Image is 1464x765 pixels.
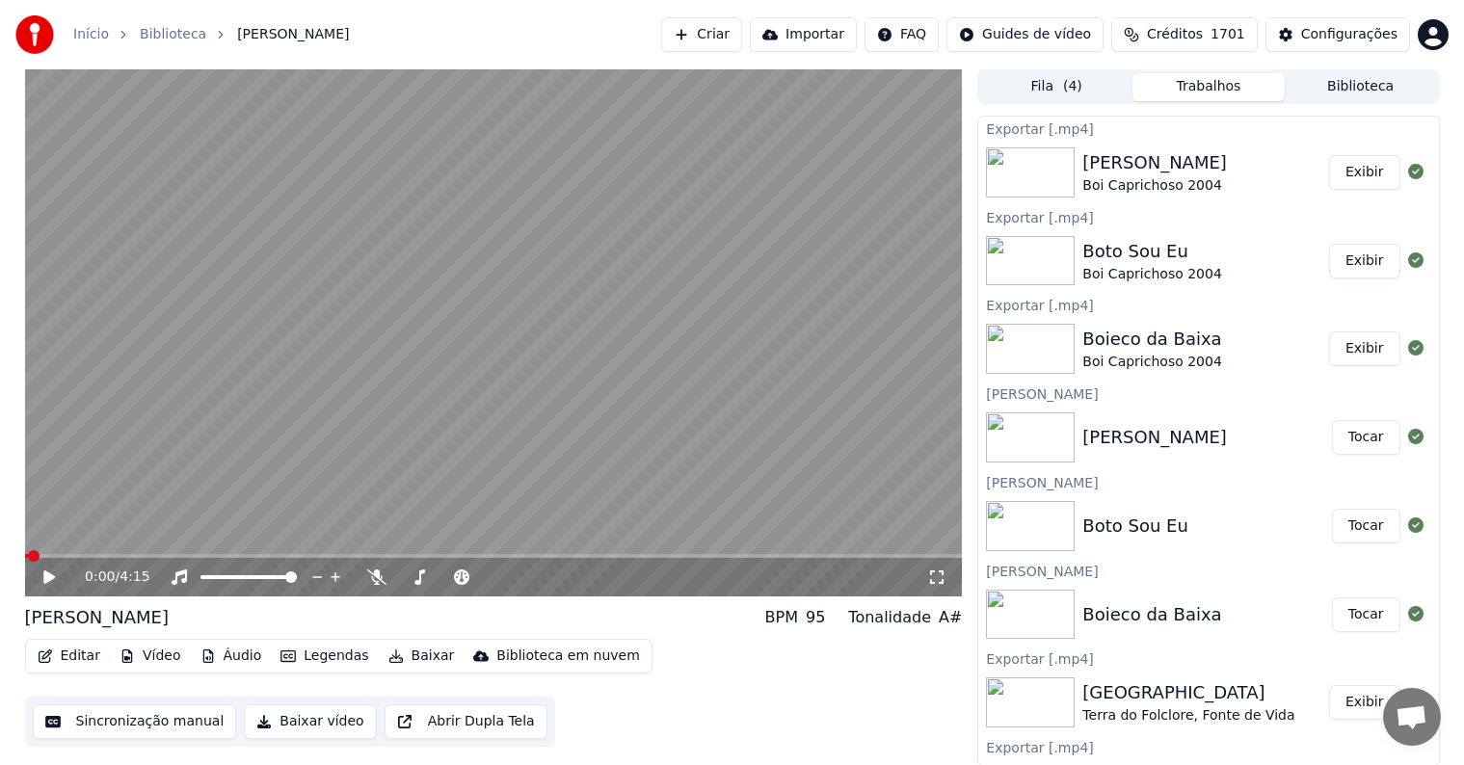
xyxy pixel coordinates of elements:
div: 95 [806,606,825,629]
div: / [85,567,131,587]
div: [PERSON_NAME] [1082,149,1227,176]
a: Início [73,25,109,44]
button: Créditos1701 [1111,17,1258,52]
button: Legendas [273,643,376,670]
button: Importar [750,17,857,52]
div: Boi Caprichoso 2004 [1082,353,1221,372]
button: Criar [661,17,742,52]
div: Terra do Folclore, Fonte de Vida [1082,706,1294,725]
button: Editar [30,643,108,670]
button: Tocar [1332,420,1400,455]
div: Exportar [.mp4] [978,205,1438,228]
div: Boto Sou Eu [1082,238,1221,265]
button: Exibir [1329,155,1400,190]
div: [GEOGRAPHIC_DATA] [1082,679,1294,706]
button: Áudio [193,643,270,670]
button: Baixar [381,643,463,670]
div: Biblioteca em nuvem [496,646,640,666]
div: Boi Caprichoso 2004 [1082,176,1227,196]
div: Exportar [.mp4] [978,735,1438,758]
button: Tocar [1332,597,1400,632]
button: Abrir Dupla Tela [385,704,547,739]
button: Guides de vídeo [946,17,1104,52]
button: Baixar vídeo [244,704,376,739]
div: [PERSON_NAME] [978,382,1438,405]
span: ( 4 ) [1063,77,1082,96]
span: Créditos [1147,25,1203,44]
div: [PERSON_NAME] [978,559,1438,582]
div: Exportar [.mp4] [978,293,1438,316]
span: 0:00 [85,567,115,587]
button: Configurações [1265,17,1410,52]
span: 4:15 [120,567,149,587]
button: Exibir [1329,244,1400,278]
div: [PERSON_NAME] [25,604,170,631]
span: [PERSON_NAME] [237,25,349,44]
div: BPM [765,606,798,629]
div: Tonalidade [848,606,931,629]
button: Fila [980,73,1132,101]
div: Exportar [.mp4] [978,646,1438,670]
button: Vídeo [112,643,189,670]
div: Exportar [.mp4] [978,117,1438,140]
button: FAQ [865,17,939,52]
img: youka [15,15,54,54]
button: Exibir [1329,685,1400,720]
div: Configurações [1301,25,1397,44]
div: Boi Caprichoso 2004 [1082,265,1221,284]
button: Sincronização manual [33,704,237,739]
button: Tocar [1332,509,1400,543]
nav: breadcrumb [73,25,349,44]
button: Exibir [1329,331,1400,366]
div: Boto Sou Eu [1082,513,1188,540]
button: Trabalhos [1132,73,1285,101]
div: A# [939,606,962,629]
button: Biblioteca [1285,73,1437,101]
div: [PERSON_NAME] [1082,424,1227,451]
div: Boieco da Baixa [1082,326,1221,353]
div: Bate-papo aberto [1383,688,1441,746]
div: [PERSON_NAME] [978,470,1438,493]
a: Biblioteca [140,25,206,44]
div: Boieco da Baixa [1082,601,1221,628]
span: 1701 [1211,25,1245,44]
